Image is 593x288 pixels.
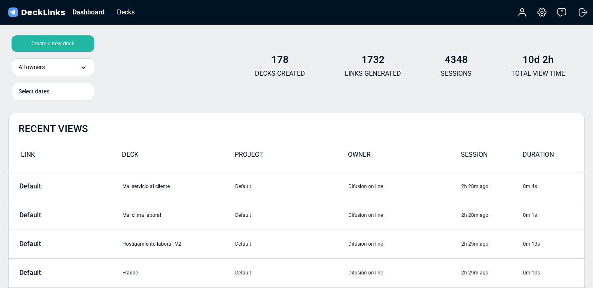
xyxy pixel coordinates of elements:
a: Hostigamiento laboral. V2 [122,241,181,247]
div: 0m 10s [523,269,584,276]
div: Create a new deck [12,35,94,52]
p: DECKS CREATED [255,69,305,79]
p: SESSIONS [441,69,472,79]
div: Select dates [19,87,88,96]
td: Default [235,230,348,258]
p: Default [19,211,41,219]
div: SESSION [461,150,523,164]
div: DURATION [523,150,584,164]
div: 2h 29m ago [461,240,522,248]
div: LINK [9,150,122,164]
div: DECK [122,150,235,164]
div: 0m 13s [523,240,584,248]
a: Default [9,183,93,190]
div: 2h 29m ago [461,269,522,276]
div: All owners [12,58,94,76]
div: 0m 4s [523,183,584,190]
div: 0m 1s [523,211,584,219]
p: LINKS GENERATED [345,69,401,79]
a: Default [9,269,93,276]
a: Default [9,240,93,248]
td: Difusion on line [348,172,461,201]
div: OWNER [348,150,461,164]
b: 1732 [362,54,385,65]
td: Default [235,258,348,287]
td: Default [235,172,348,201]
b: 10d 2h [523,54,553,65]
p: TOTAL VIEW TIME [511,69,565,79]
a: Mal clima laboral [122,212,161,218]
p: Default [19,183,41,190]
a: Fraude [122,270,138,276]
div: PROJECT [235,150,348,164]
td: Difusion on line [348,230,461,258]
p: Default [19,240,41,248]
div: 2h 28m ago [461,211,522,219]
td: Default [235,201,348,230]
div: Dashboard [68,7,109,17]
b: 178 [271,54,289,65]
div: 2h 28m ago [461,183,522,190]
td: Difusion on line [348,258,461,287]
a: Mal servicio al cliente [122,183,170,189]
img: DeckLinks [7,7,66,19]
h2: RECENT VIEWS [19,123,88,135]
p: Default [19,269,41,276]
td: Difusion on line [348,201,461,230]
div: Decks [113,7,139,17]
b: 4348 [445,54,468,65]
a: Default [9,211,93,219]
